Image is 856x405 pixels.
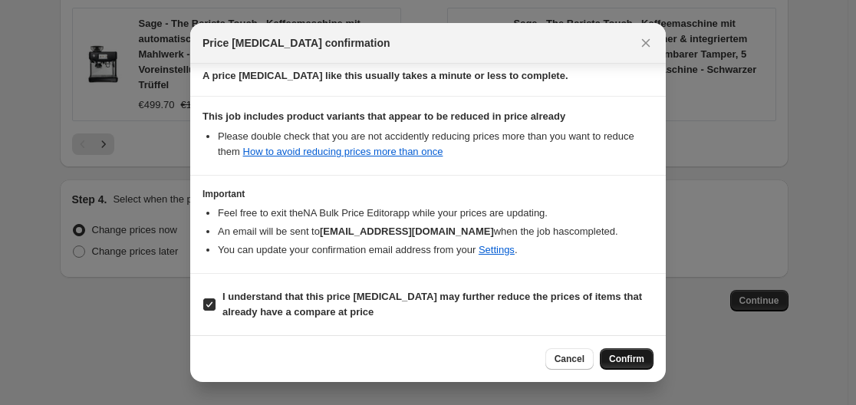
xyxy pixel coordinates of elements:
button: Cancel [545,348,594,370]
span: Cancel [555,353,584,365]
span: Confirm [609,353,644,365]
a: How to avoid reducing prices more than once [243,146,443,157]
a: Settings [479,244,515,255]
li: Feel free to exit the NA Bulk Price Editor app while your prices are updating. [218,206,654,221]
li: Please double check that you are not accidently reducing prices more than you want to reduce them [218,129,654,160]
b: I understand that this price [MEDICAL_DATA] may further reduce the prices of items that already h... [222,291,642,318]
b: [EMAIL_ADDRESS][DOMAIN_NAME] [320,226,494,237]
b: A price [MEDICAL_DATA] like this usually takes a minute or less to complete. [202,70,568,81]
button: Confirm [600,348,654,370]
li: You can update your confirmation email address from your . [218,242,654,258]
h3: Important [202,188,654,200]
span: Price [MEDICAL_DATA] confirmation [202,35,390,51]
li: An email will be sent to when the job has completed . [218,224,654,239]
button: Close [635,32,657,54]
b: This job includes product variants that appear to be reduced in price already [202,110,565,122]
